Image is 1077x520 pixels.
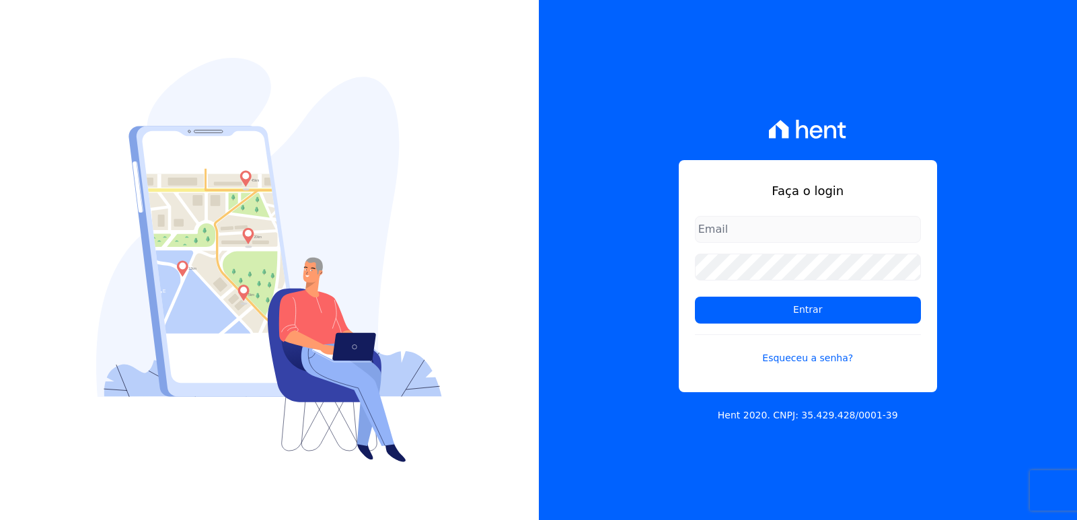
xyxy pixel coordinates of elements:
p: Hent 2020. CNPJ: 35.429.428/0001-39 [718,408,898,422]
input: Entrar [695,297,921,324]
h1: Faça o login [695,182,921,200]
input: Email [695,216,921,243]
img: Login [96,58,442,462]
a: Esqueceu a senha? [695,334,921,365]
